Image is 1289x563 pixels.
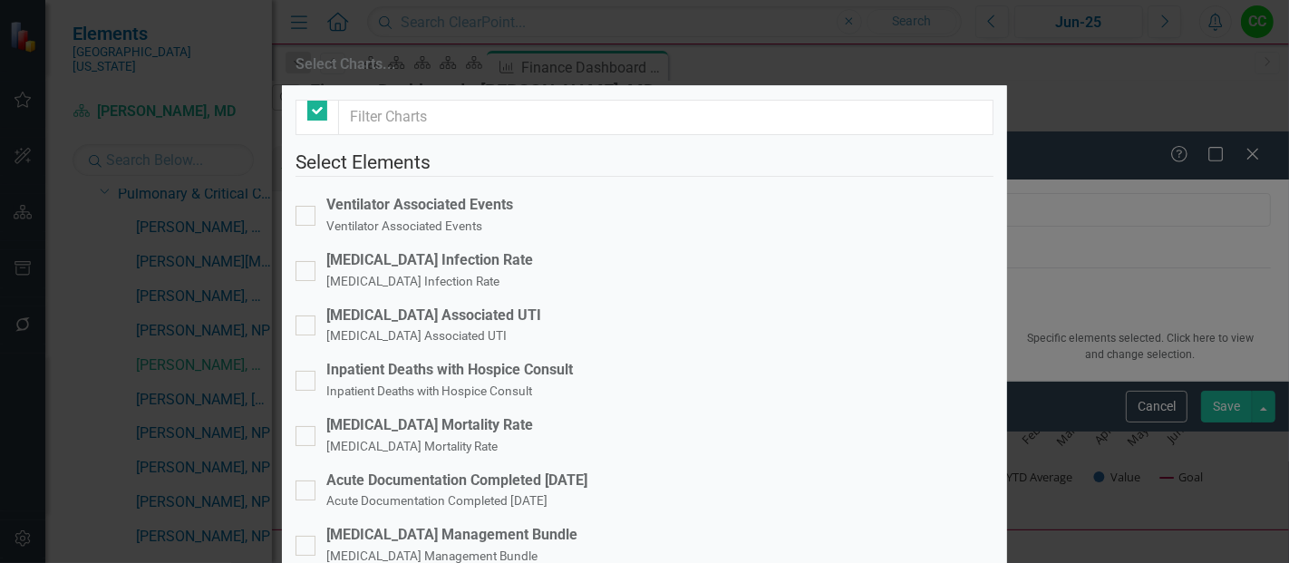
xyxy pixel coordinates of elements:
small: [MEDICAL_DATA] Management Bundle [326,548,538,563]
div: Acute Documentation Completed [DATE] [326,471,587,491]
small: Acute Documentation Completed [DATE] [326,493,548,508]
div: Select Charts... [296,56,396,73]
div: [MEDICAL_DATA] Mortality Rate [326,415,533,436]
small: [MEDICAL_DATA] Infection Rate [326,274,499,288]
small: Ventilator Associated Events [326,218,482,233]
div: [MEDICAL_DATA] Associated UTI [326,306,541,326]
small: [MEDICAL_DATA] Mortality Rate [326,439,498,453]
input: Filter Charts [338,100,993,135]
div: [MEDICAL_DATA] Management Bundle [326,525,577,546]
legend: Select Elements [296,149,993,177]
small: [MEDICAL_DATA] Associated UTI [326,328,507,343]
small: Inpatient Deaths with Hospice Consult [326,383,532,398]
div: Ventilator Associated Events [326,195,513,216]
div: Inpatient Deaths with Hospice Consult [326,360,573,381]
div: [MEDICAL_DATA] Infection Rate [326,250,533,271]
